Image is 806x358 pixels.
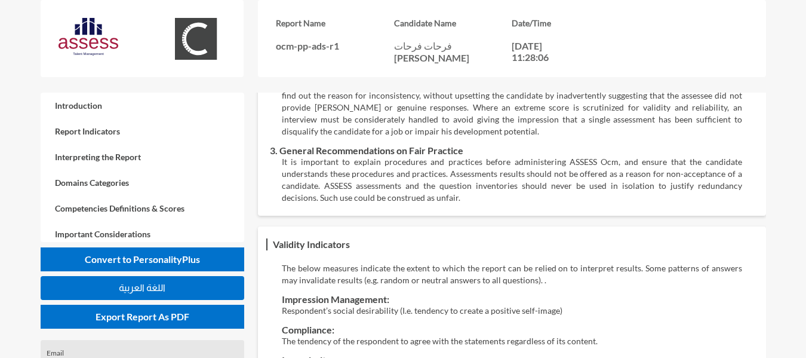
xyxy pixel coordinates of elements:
[41,144,245,170] a: Interpreting the Report
[270,145,754,156] h3: 3. General Recommendations on Fair Practice
[282,324,742,335] h3: Compliance:
[41,221,245,247] a: Important Considerations
[394,40,512,63] p: فرحات فرحات [PERSON_NAME]
[276,40,394,51] p: ocm-pp-ads-r1
[41,170,245,195] a: Domains Categories
[270,235,353,253] h3: Validity Indicators
[41,93,245,118] a: Introduction
[41,195,245,221] a: Competencies Definitions & Scores
[282,156,742,204] p: It is important to explain procedures and practices before administering ASSESS Ocm, and ensure t...
[41,305,245,329] button: Export Report As PDF
[96,311,189,322] span: Export Report As PDF
[85,253,200,265] span: Convert to PersonalityPlus
[282,305,742,317] p: Respondent’s social desirability (I.e. tendency to create a positive self-image)
[394,18,512,28] h3: Candidate Name
[512,18,630,28] h3: Date/Time
[119,283,165,293] span: اللغة العربية
[512,40,565,63] p: [DATE] 11:28:06
[41,247,245,271] button: Convert to PersonalityPlus
[276,18,394,28] h3: Report Name
[41,118,245,144] a: Report Indicators
[282,293,742,305] h3: Impression Management:
[282,335,742,347] p: The tendency of the respondent to agree with the statements regardless of its content.
[41,276,245,300] button: اللغة العربية
[282,262,742,286] p: The below measures indicate the extent to which the report can be relied on to interpret results....
[282,66,742,137] p: Extreme high or low scores are uncommon and may involve irregularity. When the profile of assessm...
[166,18,226,60] img: OCM.svg
[59,18,118,56] img: AssessLogoo.svg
